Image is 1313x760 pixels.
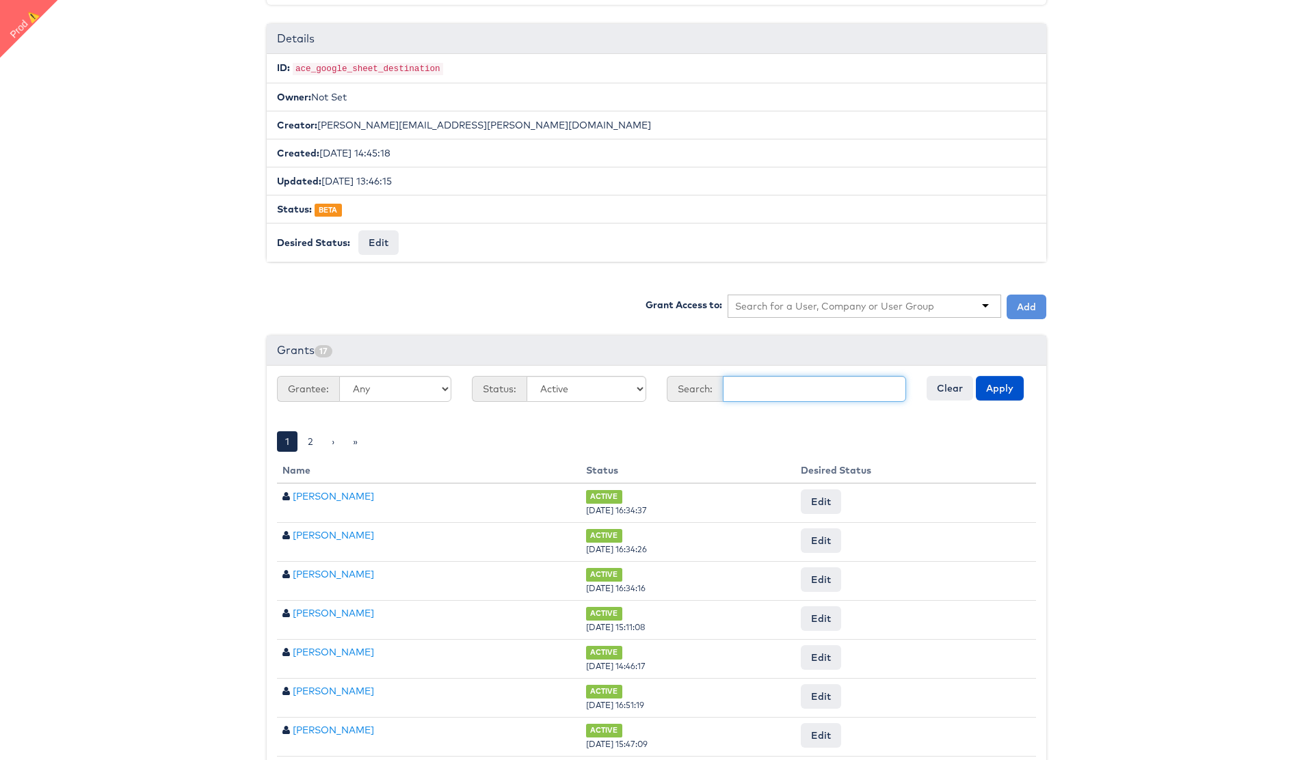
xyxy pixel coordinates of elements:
b: ID: [277,62,290,74]
a: [PERSON_NAME] [293,724,374,736]
button: Edit [801,684,841,709]
a: 2 [300,431,321,452]
li: [PERSON_NAME][EMAIL_ADDRESS][PERSON_NAME][DOMAIN_NAME] [267,111,1046,139]
a: [PERSON_NAME] [293,685,374,697]
button: Edit [801,723,841,748]
span: ACTIVE [586,529,622,542]
span: BETA [315,204,342,217]
span: [DATE] 15:47:09 [586,739,648,749]
button: Edit [801,528,841,553]
span: ACTIVE [586,685,622,698]
a: [PERSON_NAME] [293,646,374,658]
span: Grantee: [277,376,339,402]
b: Created: [277,147,319,159]
span: [DATE] 16:34:16 [586,583,646,593]
a: [PERSON_NAME] [293,568,374,580]
th: Status [581,458,795,483]
span: User [282,608,290,618]
span: User [282,686,290,696]
span: User [282,725,290,735]
span: [DATE] 16:34:26 [586,544,647,554]
span: ACTIVE [586,490,622,503]
a: [PERSON_NAME] [293,490,374,502]
span: [DATE] 16:51:19 [586,700,644,710]
button: Clear [927,376,973,401]
span: User [282,569,290,579]
span: ACTIVE [586,568,622,581]
span: [DATE] 14:46:17 [586,661,646,671]
b: Desired Status: [277,236,350,249]
button: Edit [801,489,841,514]
a: [PERSON_NAME] [293,607,374,619]
span: ACTIVE [586,724,622,737]
a: › [323,431,343,452]
b: Creator: [277,119,317,131]
th: Desired Status [795,458,1036,483]
b: Status: [277,203,312,215]
span: [DATE] 16:34:37 [586,505,647,515]
button: Edit [801,645,841,670]
label: Grant Access to: [646,298,722,312]
button: Edit [801,567,841,592]
li: [DATE] 13:46:15 [267,167,1046,195]
button: Edit [358,230,399,255]
a: 1 [277,431,297,452]
input: Search for a User, Company or User Group [735,299,935,313]
span: User [282,530,290,540]
button: Add [1007,295,1046,319]
span: [DATE] 15:11:08 [586,622,645,632]
span: User [282,647,290,657]
li: Not Set [267,83,1046,111]
span: Status: [472,376,527,402]
b: Updated: [277,175,321,187]
div: Details [267,24,1046,54]
button: Apply [976,376,1024,401]
th: Name [277,458,581,483]
span: Search: [667,376,723,402]
button: Edit [801,606,841,631]
b: Owner: [277,91,311,103]
code: ace_google_sheet_destination [293,63,443,75]
li: [DATE] 14:45:18 [267,139,1046,167]
span: ACTIVE [586,607,622,620]
div: Grants [267,336,1046,366]
a: [PERSON_NAME] [293,529,374,541]
span: ACTIVE [586,646,622,659]
span: 17 [315,345,332,357]
span: User [282,491,290,501]
a: » [345,431,366,452]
